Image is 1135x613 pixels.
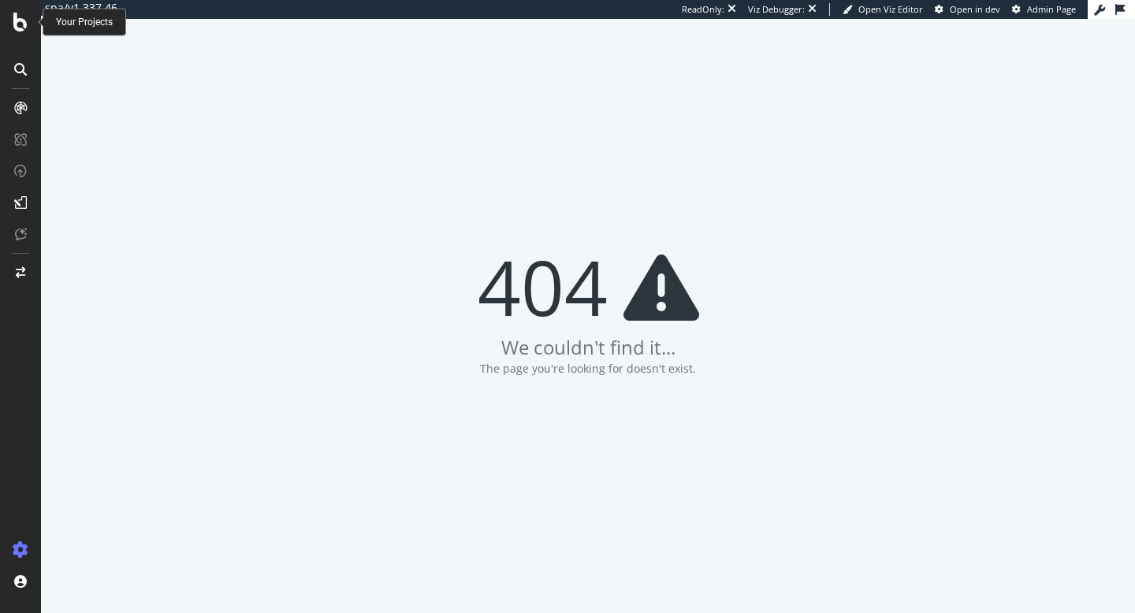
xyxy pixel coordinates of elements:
[682,3,724,16] div: ReadOnly:
[501,334,675,361] div: We couldn't find it...
[478,247,699,326] div: 404
[748,3,805,16] div: Viz Debugger:
[843,3,923,16] a: Open Viz Editor
[480,361,696,377] div: The page you're looking for doesn't exist.
[950,3,1000,15] span: Open in dev
[935,3,1000,16] a: Open in dev
[1012,3,1076,16] a: Admin Page
[1027,3,1076,15] span: Admin Page
[858,3,923,15] span: Open Viz Editor
[56,16,113,29] div: Your Projects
